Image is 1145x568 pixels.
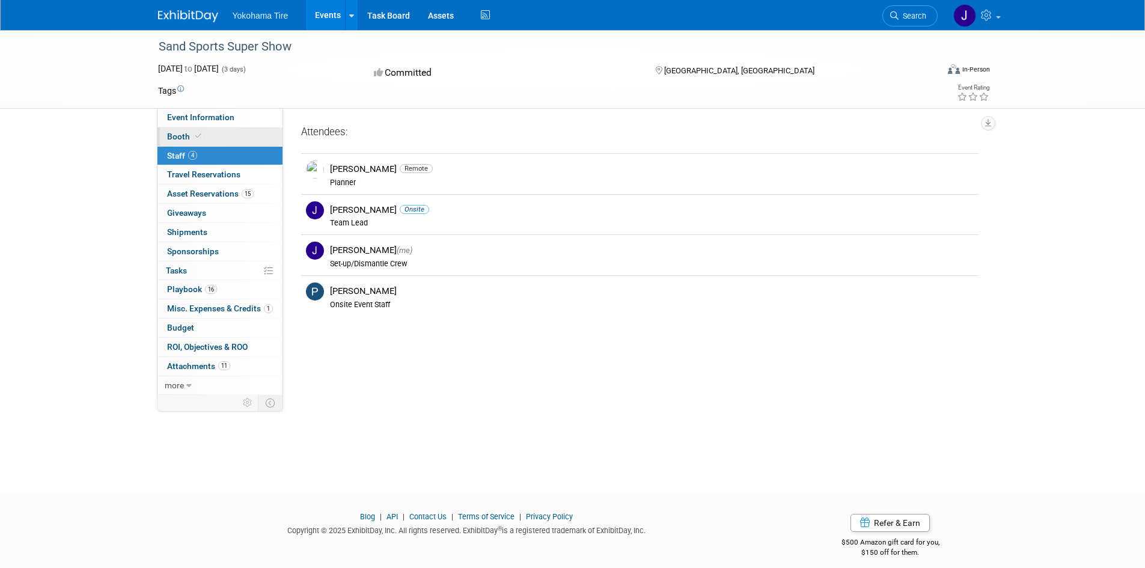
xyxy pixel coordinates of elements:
[167,361,230,371] span: Attachments
[157,242,282,261] a: Sponsorships
[167,132,204,141] span: Booth
[167,112,234,122] span: Event Information
[167,342,248,352] span: ROI, Objectives & ROO
[370,63,636,84] div: Committed
[157,376,282,395] a: more
[448,512,456,521] span: |
[306,242,324,260] img: J.jpg
[330,245,974,256] div: [PERSON_NAME]
[221,66,246,73] span: (3 days)
[957,85,989,91] div: Event Rating
[205,285,217,294] span: 16
[953,4,976,27] img: Jason Heath
[899,11,926,20] span: Search
[188,151,197,160] span: 4
[793,548,988,558] div: $150 off for them.
[157,280,282,299] a: Playbook16
[458,512,514,521] a: Terms of Service
[237,395,258,411] td: Personalize Event Tab Strip
[264,304,273,313] span: 1
[377,512,385,521] span: |
[330,178,974,188] div: Planner
[306,282,324,301] img: P.jpg
[166,266,187,275] span: Tasks
[793,530,988,557] div: $500 Amazon gift card for you,
[165,380,184,390] span: more
[330,204,974,216] div: [PERSON_NAME]
[158,64,219,73] span: [DATE] [DATE]
[258,395,282,411] td: Toggle Event Tabs
[360,512,375,521] a: Blog
[157,319,282,337] a: Budget
[218,361,230,370] span: 11
[516,512,524,521] span: |
[167,227,207,237] span: Shipments
[167,208,206,218] span: Giveaways
[850,514,930,532] a: Refer & Earn
[157,185,282,203] a: Asset Reservations15
[962,65,990,74] div: In-Person
[167,304,273,313] span: Misc. Expenses & Credits
[158,10,218,22] img: ExhibitDay
[157,223,282,242] a: Shipments
[167,246,219,256] span: Sponsorships
[167,323,194,332] span: Budget
[157,165,282,184] a: Travel Reservations
[157,261,282,280] a: Tasks
[400,164,433,173] span: Remote
[306,201,324,219] img: J.jpg
[400,512,408,521] span: |
[400,205,429,214] span: Onsite
[386,512,398,521] a: API
[330,218,974,228] div: Team Lead
[948,64,960,74] img: Format-Inperson.png
[157,204,282,222] a: Giveaways
[158,85,184,97] td: Tags
[242,189,254,198] span: 15
[301,125,979,141] div: Attendees:
[330,286,974,297] div: [PERSON_NAME]
[167,189,254,198] span: Asset Reservations
[498,525,502,532] sup: ®
[867,63,991,81] div: Event Format
[233,11,289,20] span: Yokohama Tire
[882,5,938,26] a: Search
[158,522,776,536] div: Copyright © 2025 ExhibitDay, Inc. All rights reserved. ExhibitDay is a registered trademark of Ex...
[664,66,814,75] span: [GEOGRAPHIC_DATA], [GEOGRAPHIC_DATA]
[195,133,201,139] i: Booth reservation complete
[330,259,974,269] div: Set-up/Dismantle Crew
[157,338,282,356] a: ROI, Objectives & ROO
[330,300,974,310] div: Onsite Event Staff
[157,108,282,127] a: Event Information
[157,147,282,165] a: Staff4
[157,357,282,376] a: Attachments11
[157,127,282,146] a: Booth
[157,299,282,318] a: Misc. Expenses & Credits1
[167,151,197,160] span: Staff
[154,36,920,58] div: Sand Sports Super Show
[526,512,573,521] a: Privacy Policy
[183,64,194,73] span: to
[397,246,412,255] span: (me)
[330,163,974,175] div: [PERSON_NAME]
[167,284,217,294] span: Playbook
[409,512,447,521] a: Contact Us
[167,169,240,179] span: Travel Reservations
